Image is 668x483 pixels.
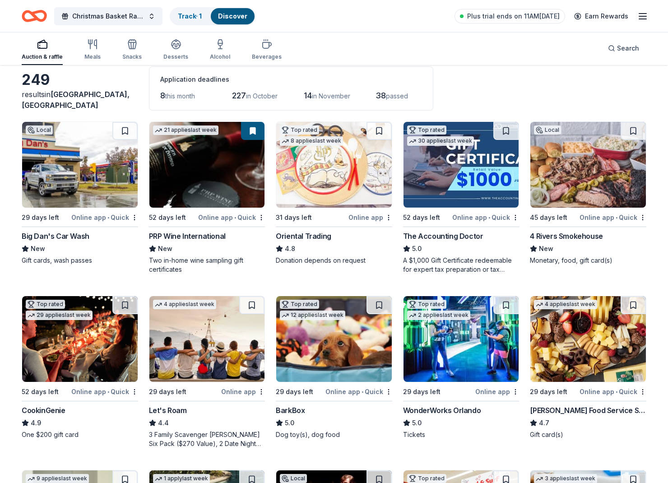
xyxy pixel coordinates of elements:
[221,386,265,397] div: Online app
[276,121,392,265] a: Image for Oriental TradingTop rated8 applieslast week31 days leftOnline appOriental Trading4.8Don...
[580,386,646,397] div: Online app Quick
[280,474,307,483] div: Local
[530,296,646,382] img: Image for Gordon Food Service Store
[22,35,63,65] button: Auction & raffle
[22,90,130,110] span: in
[304,91,312,100] span: 14
[403,296,520,439] a: Image for WonderWorks OrlandoTop rated2 applieslast week29 days leftOnline appWonderWorks Orlando...
[22,53,63,60] div: Auction & raffle
[276,256,392,265] div: Donation depends on request
[22,71,138,89] div: 249
[153,300,216,309] div: 4 applies last week
[404,296,519,382] img: Image for WonderWorks Orlando
[107,388,109,395] span: •
[407,474,446,483] div: Top rated
[107,214,109,221] span: •
[22,386,59,397] div: 52 days left
[22,405,65,416] div: CookinGenie
[348,212,392,223] div: Online app
[280,136,343,146] div: 8 applies last week
[407,125,446,135] div: Top rated
[362,388,363,395] span: •
[530,386,567,397] div: 29 days left
[149,121,265,274] a: Image for PRP Wine International21 applieslast week52 days leftOnline app•QuickPRP Wine Internati...
[22,430,138,439] div: One $200 gift card
[158,243,172,254] span: New
[534,300,597,309] div: 4 applies last week
[530,405,646,416] div: [PERSON_NAME] Food Service Store
[407,300,446,309] div: Top rated
[22,121,138,265] a: Image for Big Dan's Car WashLocal29 days leftOnline app•QuickBig Dan's Car WashNewGift cards, was...
[403,121,520,274] a: Image for The Accounting DoctorTop rated30 applieslast week52 days leftOnline app•QuickThe Accoun...
[160,91,165,100] span: 8
[403,231,483,241] div: The Accounting Doctor
[149,231,226,241] div: PRP Wine International
[280,125,319,135] div: Top rated
[276,122,392,208] img: Image for Oriental Trading
[163,53,188,60] div: Desserts
[170,7,255,25] button: Track· 1Discover
[569,8,634,24] a: Earn Rewards
[84,35,101,65] button: Meals
[72,11,144,22] span: Christmas Basket Raffle
[22,296,138,439] a: Image for CookinGenieTop rated29 applieslast week52 days leftOnline app•QuickCookinGenie4.9One $2...
[534,125,561,135] div: Local
[530,256,646,265] div: Monetary, food, gift card(s)
[84,53,101,60] div: Meals
[580,212,646,223] div: Online app Quick
[26,300,65,309] div: Top rated
[539,418,549,428] span: 4.7
[285,243,295,254] span: 4.8
[616,214,617,221] span: •
[149,296,265,448] a: Image for Let's Roam4 applieslast week29 days leftOnline appLet's Roam4.43 Family Scavenger [PERS...
[149,122,265,208] img: Image for PRP Wine International
[616,388,617,395] span: •
[376,91,386,100] span: 38
[22,296,138,382] img: Image for CookinGenie
[276,296,392,382] img: Image for BarkBox
[149,212,186,223] div: 52 days left
[403,430,520,439] div: Tickets
[403,212,440,223] div: 52 days left
[312,92,350,100] span: in November
[26,125,53,135] div: Local
[407,136,474,146] div: 30 applies last week
[149,386,186,397] div: 29 days left
[252,35,282,65] button: Beverages
[601,39,646,57] button: Search
[412,418,422,428] span: 5.0
[232,91,246,100] span: 227
[412,243,422,254] span: 5.0
[530,212,567,223] div: 45 days left
[276,212,312,223] div: 31 days left
[22,5,47,27] a: Home
[26,311,93,320] div: 29 applies last week
[122,35,142,65] button: Snacks
[280,311,345,320] div: 12 applies last week
[178,12,202,20] a: Track· 1
[210,35,230,65] button: Alcohol
[71,212,138,223] div: Online app Quick
[153,125,218,135] div: 21 applies last week
[22,256,138,265] div: Gift cards, wash passes
[539,243,553,254] span: New
[276,231,331,241] div: Oriental Trading
[475,386,519,397] div: Online app
[285,418,294,428] span: 5.0
[403,405,481,416] div: WonderWorks Orlando
[149,405,187,416] div: Let's Roam
[404,122,519,208] img: Image for The Accounting Doctor
[71,386,138,397] div: Online app Quick
[122,53,142,60] div: Snacks
[149,256,265,274] div: Two in-home wine sampling gift certificates
[530,121,646,265] a: Image for 4 Rivers SmokehouseLocal45 days leftOnline app•Quick4 Rivers SmokehouseNewMonetary, foo...
[198,212,265,223] div: Online app Quick
[325,386,392,397] div: Online app Quick
[407,311,470,320] div: 2 applies last week
[22,212,59,223] div: 29 days left
[234,214,236,221] span: •
[455,9,565,23] a: Plus trial ends on 11AM[DATE]
[165,92,195,100] span: this month
[403,386,441,397] div: 29 days left
[530,296,646,439] a: Image for Gordon Food Service Store4 applieslast week29 days leftOnline app•Quick[PERSON_NAME] Fo...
